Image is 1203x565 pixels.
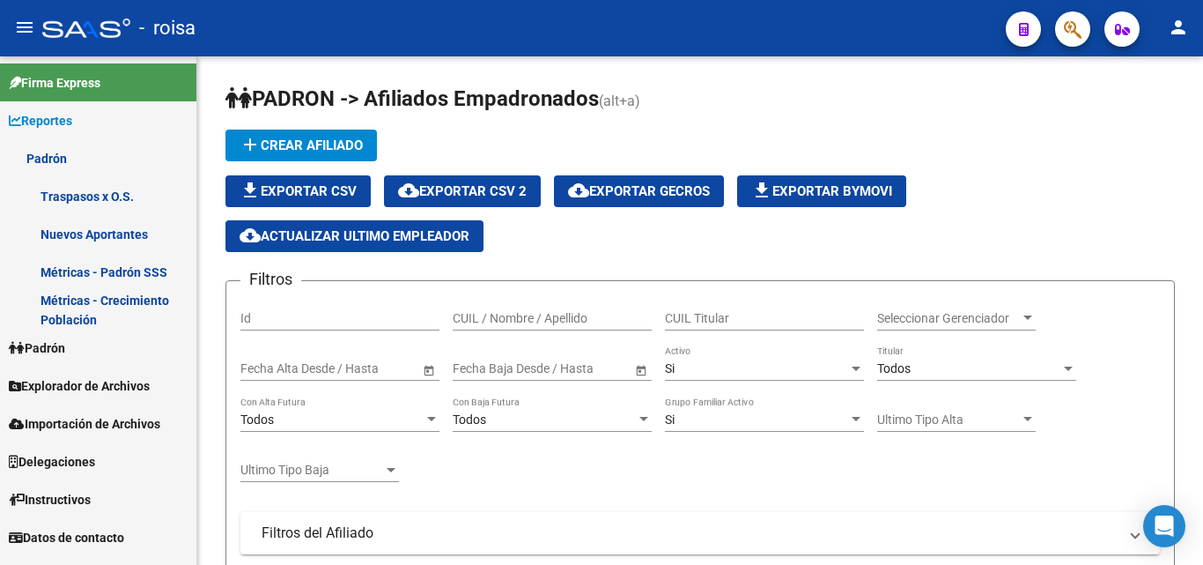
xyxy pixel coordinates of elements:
[9,111,72,130] span: Reportes
[240,463,383,478] span: Ultimo Tipo Baja
[9,376,150,396] span: Explorador de Archivos
[384,175,541,207] button: Exportar CSV 2
[240,180,261,201] mat-icon: file_download
[9,490,91,509] span: Instructivos
[240,138,363,153] span: Crear Afiliado
[240,267,301,292] h3: Filtros
[554,175,724,207] button: Exportar GECROS
[568,180,589,201] mat-icon: cloud_download
[1143,505,1185,547] div: Open Intercom Messenger
[225,86,599,111] span: PADRON -> Afiliados Empadronados
[877,361,911,375] span: Todos
[240,183,357,199] span: Exportar CSV
[751,183,892,199] span: Exportar Bymovi
[240,512,1160,554] mat-expansion-panel-header: Filtros del Afiliado
[310,361,396,376] input: End date
[568,183,710,199] span: Exportar GECROS
[599,93,640,109] span: (alt+a)
[522,361,609,376] input: End date
[240,228,469,244] span: Actualizar ultimo Empleador
[398,183,527,199] span: Exportar CSV 2
[631,361,650,379] button: Open calendar
[453,413,486,427] span: Todos
[240,134,261,155] mat-icon: add
[225,220,483,252] button: Actualizar ultimo Empleador
[665,413,675,427] span: Si
[665,361,675,375] span: Si
[398,180,419,201] mat-icon: cloud_download
[9,73,100,93] span: Firma Express
[240,361,295,376] input: Start date
[139,9,196,48] span: - roisa
[9,338,65,358] span: Padrón
[240,413,274,427] span: Todos
[1168,17,1189,38] mat-icon: person
[737,175,906,207] button: Exportar Bymovi
[262,524,1118,543] mat-panel-title: Filtros del Afiliado
[9,414,160,434] span: Importación de Archivos
[453,361,507,376] input: Start date
[877,311,1020,326] span: Seleccionar Gerenciador
[240,225,261,246] mat-icon: cloud_download
[9,452,95,472] span: Delegaciones
[9,528,124,547] span: Datos de contacto
[419,361,438,379] button: Open calendar
[225,175,371,207] button: Exportar CSV
[225,130,377,161] button: Crear Afiliado
[877,413,1020,427] span: Ultimo Tipo Alta
[14,17,35,38] mat-icon: menu
[751,180,772,201] mat-icon: file_download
